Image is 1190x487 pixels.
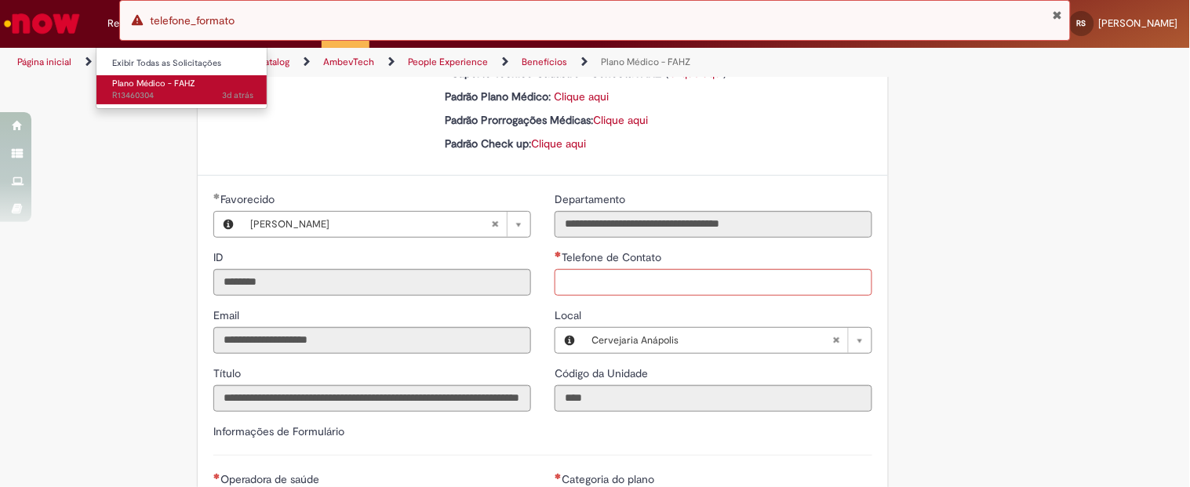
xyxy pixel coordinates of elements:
[107,16,162,31] span: Requisições
[213,250,227,264] span: Somente leitura - ID
[96,47,267,109] ul: Requisições
[555,328,584,353] button: Local, Visualizar este registro Cervejaria Anápolis
[213,193,220,199] span: Obrigatório Preenchido
[2,8,82,39] img: ServiceNow
[323,56,374,68] a: AmbevTech
[555,473,562,479] span: Necessários
[555,251,562,257] span: Necessários
[213,424,344,438] label: Informações de Formulário
[445,50,833,80] strong: e "Suporte Técnico Cadastro - Conecta FAHZ"
[555,366,651,380] span: Somente leitura - Código da Unidade
[222,89,253,101] time: 29/08/2025 02:01:45
[445,89,551,104] strong: Padrão Plano Médico:
[522,56,567,68] a: Benefícios
[242,212,530,237] a: [PERSON_NAME]Limpar campo Favorecido
[214,212,242,237] button: Favorecido, Visualizar este registro Ronier Rodrigues Da Silva
[1077,18,1086,28] span: RS
[213,385,531,412] input: Título
[213,269,531,296] input: ID
[555,191,628,207] label: Somente leitura - Departamento
[12,48,781,77] ul: Trilhas de página
[584,328,872,353] a: Cervejaria AnápolisLimpar campo Local
[555,308,584,322] span: Local
[555,385,872,412] input: Código da Unidade
[408,56,488,68] a: People Experience
[220,472,322,486] span: Operadora de saúde
[213,249,227,265] label: Somente leitura - ID
[562,472,657,486] span: Categoria do plano
[213,308,242,322] span: Somente leitura - Email
[531,136,586,151] a: Clique aqui
[213,365,244,381] label: Somente leitura - Título
[601,56,690,68] a: Plano Médico - FAHZ
[555,211,872,238] input: Departamento
[593,113,648,127] a: Clique aqui
[213,327,531,354] input: Email
[250,212,491,237] span: [PERSON_NAME]
[150,13,235,27] span: telefone_formato
[96,55,269,72] a: Exibir Todas as Solicitações
[112,89,253,102] span: R13460304
[17,56,71,68] a: Página inicial
[445,113,593,127] strong: Padrão Prorrogações Médicas:
[213,307,242,323] label: Somente leitura - Email
[222,89,253,101] span: 3d atrás
[668,66,723,80] a: Clique aqui
[213,366,244,380] span: Somente leitura - Título
[555,192,628,206] span: Somente leitura - Departamento
[96,75,269,104] a: Aberto R13460304 : Plano Médico - FAHZ
[1099,16,1178,30] span: [PERSON_NAME]
[555,269,872,296] input: Telefone de Contato
[555,365,651,381] label: Somente leitura - Código da Unidade
[824,328,848,353] abbr: Limpar campo Local
[445,136,531,151] strong: Padrão Check up:
[483,212,507,237] abbr: Limpar campo Favorecido
[213,473,220,479] span: Necessários
[220,192,278,206] span: Necessários - Favorecido
[554,89,609,104] a: Clique aqui
[112,78,195,89] span: Plano Médico - FAHZ
[562,250,664,264] span: Telefone de Contato
[591,328,832,353] span: Cervejaria Anápolis
[1052,9,1062,21] button: Fechar Notificação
